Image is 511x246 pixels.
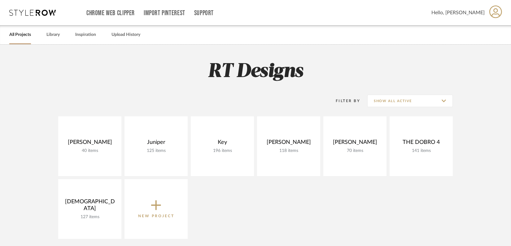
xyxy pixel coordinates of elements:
div: 196 items [196,148,249,153]
a: Library [46,31,60,39]
div: 40 items [63,148,116,153]
a: Import Pinterest [144,11,185,16]
div: Key [196,139,249,148]
button: New Project [124,179,188,239]
div: 118 items [262,148,315,153]
a: Inspiration [75,31,96,39]
div: 141 items [395,148,448,153]
span: Hello, [PERSON_NAME] [431,9,485,16]
p: New Project [138,213,174,219]
div: [PERSON_NAME] [262,139,315,148]
div: THE DOBRO 4 [395,139,448,148]
a: Chrome Web Clipper [86,11,135,16]
div: [PERSON_NAME] [63,139,116,148]
div: 70 items [328,148,382,153]
div: Juniper [129,139,183,148]
a: Support [194,11,214,16]
h2: RT Designs [33,60,478,83]
div: 127 items [63,214,116,220]
div: Filter By [328,98,360,104]
a: All Projects [9,31,31,39]
a: Upload History [111,31,140,39]
div: 125 items [129,148,183,153]
div: [PERSON_NAME] [328,139,382,148]
div: [DEMOGRAPHIC_DATA] [63,198,116,214]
